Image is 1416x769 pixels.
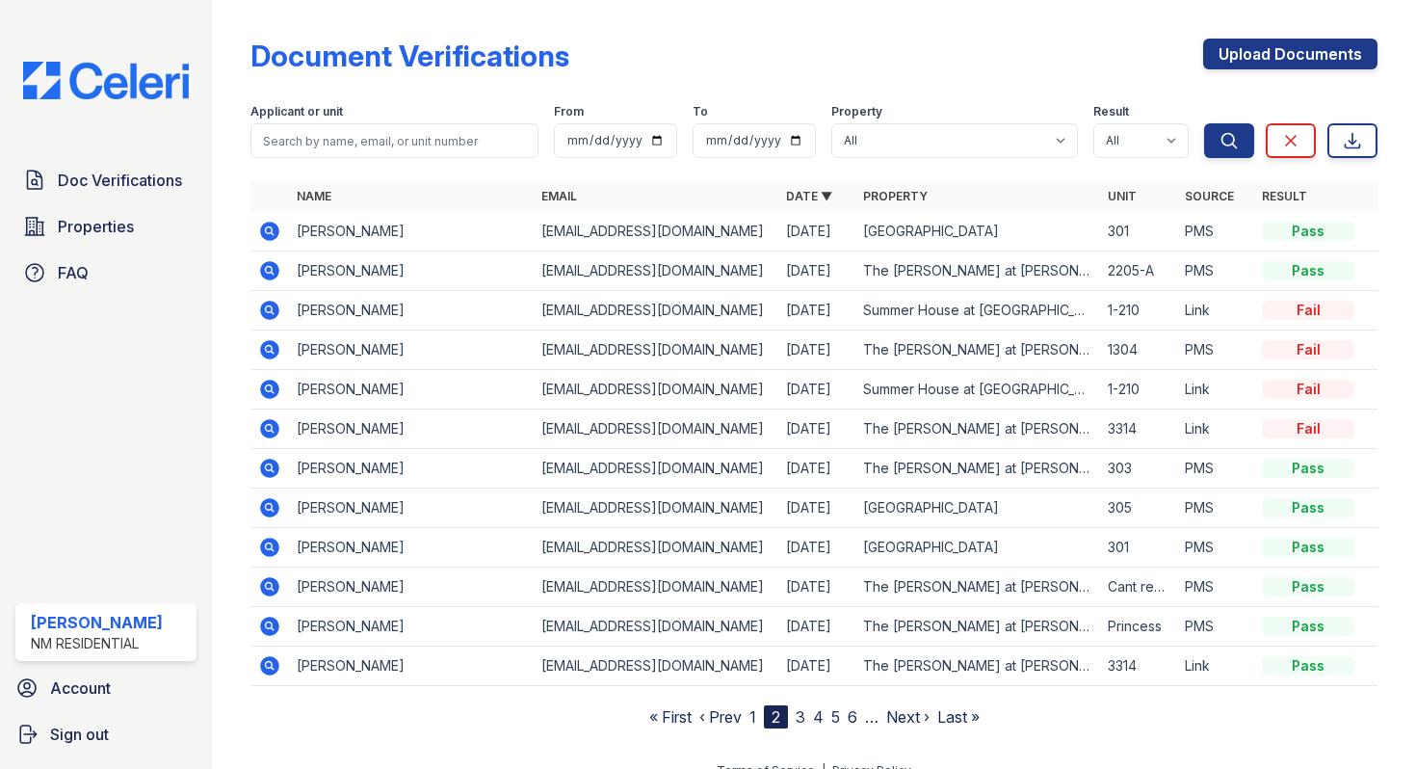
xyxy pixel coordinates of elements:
td: [PERSON_NAME] [289,449,534,489]
td: 303 [1100,449,1177,489]
td: [GEOGRAPHIC_DATA] [855,528,1100,568]
div: [PERSON_NAME] [31,611,163,634]
td: [PERSON_NAME] [289,647,534,686]
td: [DATE] [778,568,855,607]
div: Fail [1262,301,1354,320]
img: CE_Logo_Blue-a8612792a0a2168367f1c8372b55b34899dd931a85d93a1a3d3e32e68fde9ad4.png [8,62,204,99]
td: [PERSON_NAME] [289,607,534,647]
div: Document Verifications [250,39,569,73]
a: 1 [749,707,756,727]
td: Summer House at [GEOGRAPHIC_DATA] [855,370,1100,410]
a: Upload Documents [1203,39,1377,69]
div: Fail [1262,380,1354,399]
a: FAQ [15,253,197,292]
td: 301 [1100,212,1177,252]
a: Sign out [8,715,204,754]
label: Applicant or unit [250,104,343,119]
a: Next › [886,707,930,727]
td: Link [1177,647,1254,686]
span: Doc Verifications [58,169,182,192]
td: 1-210 [1100,370,1177,410]
a: Unit [1108,189,1137,203]
td: 1304 [1100,331,1177,370]
span: … [865,705,878,729]
a: Properties [15,207,197,246]
td: [DATE] [778,449,855,489]
span: Sign out [50,723,109,746]
td: Link [1177,410,1254,449]
div: 2 [764,705,788,729]
div: Pass [1262,222,1354,241]
div: Fail [1262,419,1354,438]
label: To [693,104,708,119]
td: [EMAIL_ADDRESS][DOMAIN_NAME] [534,607,778,647]
td: [EMAIL_ADDRESS][DOMAIN_NAME] [534,449,778,489]
td: PMS [1177,331,1254,370]
div: Pass [1262,261,1354,280]
td: PMS [1177,252,1254,291]
td: Link [1177,370,1254,410]
a: 6 [848,707,857,727]
td: [DATE] [778,212,855,252]
span: FAQ [58,261,89,284]
a: Email [541,189,577,203]
td: The [PERSON_NAME] at [PERSON_NAME][GEOGRAPHIC_DATA] [855,568,1100,607]
a: Result [1262,189,1307,203]
span: Account [50,676,111,700]
a: 5 [831,707,840,727]
td: [PERSON_NAME] [289,528,534,568]
td: The [PERSON_NAME] at [PERSON_NAME][GEOGRAPHIC_DATA] [855,449,1100,489]
td: [DATE] [778,410,855,449]
td: PMS [1177,607,1254,647]
td: [PERSON_NAME] [289,489,534,528]
a: 3 [796,707,805,727]
td: 301 [1100,528,1177,568]
td: [EMAIL_ADDRESS][DOMAIN_NAME] [534,568,778,607]
div: Pass [1262,577,1354,597]
td: [EMAIL_ADDRESS][DOMAIN_NAME] [534,489,778,528]
td: PMS [1177,449,1254,489]
td: [PERSON_NAME] [289,252,534,291]
div: Pass [1262,617,1354,636]
a: Name [297,189,331,203]
td: [DATE] [778,252,855,291]
div: Fail [1262,340,1354,359]
td: [PERSON_NAME] [289,291,534,331]
td: [DATE] [778,370,855,410]
td: [PERSON_NAME] [289,568,534,607]
td: [EMAIL_ADDRESS][DOMAIN_NAME] [534,647,778,686]
td: Summer House at [GEOGRAPHIC_DATA] [855,291,1100,331]
div: Pass [1262,459,1354,478]
div: NM Residential [31,634,163,653]
input: Search by name, email, or unit number [250,123,538,158]
td: [EMAIL_ADDRESS][DOMAIN_NAME] [534,410,778,449]
td: The [PERSON_NAME] at [PERSON_NAME][GEOGRAPHIC_DATA] [855,410,1100,449]
td: Princess [1100,607,1177,647]
div: Pass [1262,538,1354,557]
td: 3314 [1100,647,1177,686]
td: The [PERSON_NAME] at [PERSON_NAME][GEOGRAPHIC_DATA] [855,331,1100,370]
a: Source [1185,189,1234,203]
td: [DATE] [778,489,855,528]
td: The [PERSON_NAME] at [PERSON_NAME][GEOGRAPHIC_DATA] [855,252,1100,291]
label: Property [831,104,882,119]
td: Cant remember [1100,568,1177,607]
td: [EMAIL_ADDRESS][DOMAIN_NAME] [534,252,778,291]
span: Properties [58,215,134,238]
td: [EMAIL_ADDRESS][DOMAIN_NAME] [534,291,778,331]
td: The [PERSON_NAME] at [PERSON_NAME][GEOGRAPHIC_DATA] [855,647,1100,686]
td: [EMAIL_ADDRESS][DOMAIN_NAME] [534,212,778,252]
td: [GEOGRAPHIC_DATA] [855,212,1100,252]
a: 4 [813,707,824,727]
td: [DATE] [778,607,855,647]
a: Last » [937,707,980,727]
label: From [554,104,584,119]
a: Date ▼ [786,189,832,203]
td: PMS [1177,528,1254,568]
td: [PERSON_NAME] [289,370,534,410]
td: PMS [1177,489,1254,528]
td: 305 [1100,489,1177,528]
a: ‹ Prev [699,707,742,727]
td: Link [1177,291,1254,331]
